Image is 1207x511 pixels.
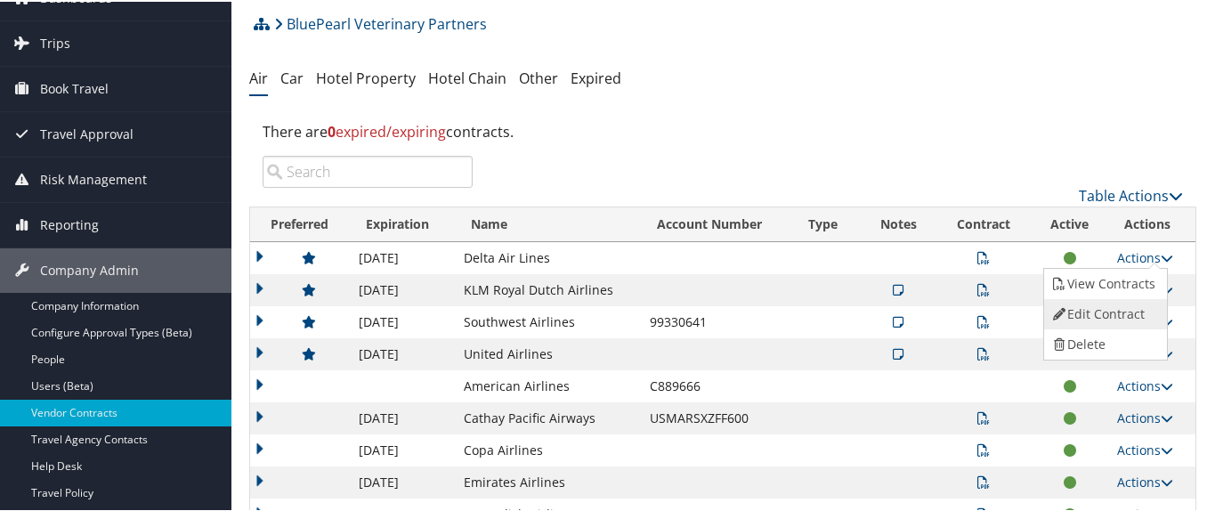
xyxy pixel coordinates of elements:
[1118,376,1174,393] a: Actions
[1031,206,1108,240] th: Active: activate to sort column ascending
[455,369,640,401] td: American Airlines
[263,154,473,186] input: Search
[249,67,268,86] a: Air
[350,337,455,369] td: [DATE]
[350,240,455,272] td: [DATE]
[571,67,621,86] a: Expired
[40,156,147,200] span: Risk Management
[40,20,70,64] span: Trips
[455,304,640,337] td: Southwest Airlines
[455,401,640,433] td: Cathay Pacific Airways
[350,465,455,497] td: [DATE]
[249,106,1196,154] div: There are contracts.
[455,240,640,272] td: Delta Air Lines
[1044,297,1162,328] a: Edit
[1118,247,1174,264] a: Actions
[40,65,109,109] span: Book Travel
[350,206,455,240] th: Expiration: activate to sort column ascending
[455,337,640,369] td: United Airlines
[1044,328,1162,358] a: Delete
[40,247,139,291] span: Company Admin
[455,206,640,240] th: Name: activate to sort column ascending
[455,272,640,304] td: KLM Royal Dutch Airlines
[860,206,936,240] th: Notes: activate to sort column ascending
[428,67,506,86] a: Hotel Chain
[328,120,336,140] strong: 0
[250,206,350,240] th: Preferred: activate to sort column ascending
[1118,472,1174,489] a: Actions
[1118,440,1174,457] a: Actions
[519,67,558,86] a: Other
[274,4,487,40] a: BluePearl Veterinary Partners
[40,201,99,246] span: Reporting
[641,304,793,337] td: 99330641
[280,67,304,86] a: Car
[1079,184,1183,204] a: Table Actions
[1118,408,1174,425] a: Actions
[350,272,455,304] td: [DATE]
[316,67,416,86] a: Hotel Property
[40,110,134,155] span: Travel Approval
[792,206,860,240] th: Type: activate to sort column ascending
[455,465,640,497] td: Emirates Airlines
[936,206,1031,240] th: Contract: activate to sort column ascending
[350,401,455,433] td: [DATE]
[641,206,793,240] th: Account Number: activate to sort column ascending
[641,401,793,433] td: USMARSXZFF600
[641,369,793,401] td: C889666
[1044,267,1162,297] a: View Contracts
[455,433,640,465] td: Copa Airlines
[328,120,446,140] span: expired/expiring
[350,433,455,465] td: [DATE]
[350,304,455,337] td: [DATE]
[1109,206,1196,240] th: Actions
